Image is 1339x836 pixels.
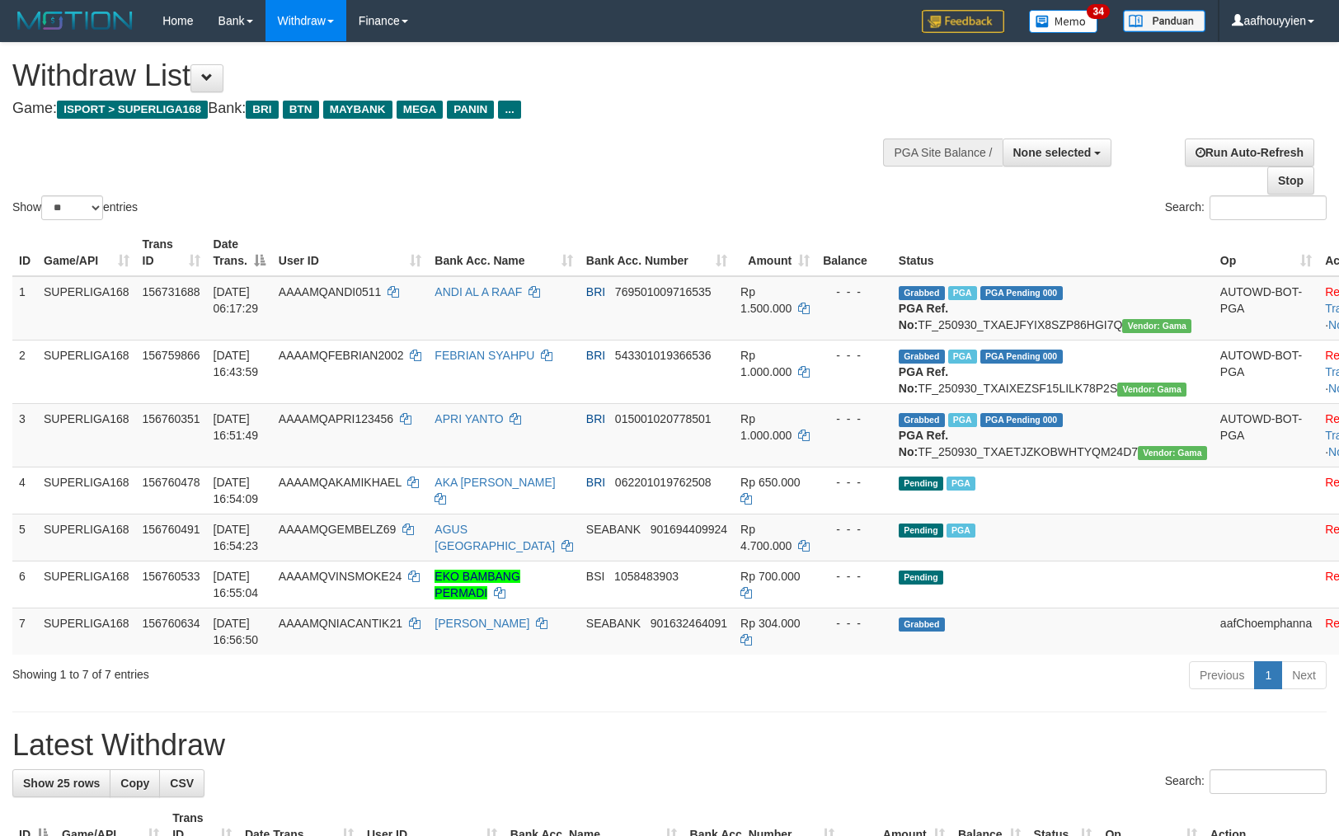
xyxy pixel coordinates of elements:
a: APRI YANTO [435,412,503,425]
span: Copy 901694409924 to clipboard [651,523,727,536]
th: ID [12,229,37,276]
h1: Withdraw List [12,59,876,92]
a: Run Auto-Refresh [1185,139,1314,167]
a: Previous [1189,661,1255,689]
div: - - - [823,474,886,491]
td: SUPERLIGA168 [37,340,136,403]
span: BTN [283,101,319,119]
span: [DATE] 16:43:59 [214,349,259,378]
b: PGA Ref. No: [899,302,948,331]
span: Pending [899,524,943,538]
div: - - - [823,347,886,364]
span: 156760478 [143,476,200,489]
th: Trans ID: activate to sort column ascending [136,229,207,276]
span: SEABANK [586,617,641,630]
a: CSV [159,769,204,797]
span: BSI [586,570,605,583]
span: Grabbed [899,413,945,427]
span: 156759866 [143,349,200,362]
span: Rp 700.000 [740,570,800,583]
span: Copy 062201019762508 to clipboard [615,476,712,489]
span: [DATE] 16:54:23 [214,523,259,552]
div: PGA Site Balance / [883,139,1002,167]
span: Rp 1.000.000 [740,412,792,442]
span: Vendor URL: https://trx31.1velocity.biz [1117,383,1186,397]
td: SUPERLIGA168 [37,514,136,561]
img: Button%20Memo.svg [1029,10,1098,33]
span: SEABANK [586,523,641,536]
span: AAAAMQAKAMIKHAEL [279,476,402,489]
img: Feedback.jpg [922,10,1004,33]
span: Marked by aafheankoy [947,477,975,491]
a: EKO BAMBANG PERMADI [435,570,519,599]
a: Copy [110,769,160,797]
span: Rp 304.000 [740,617,800,630]
a: ANDI AL A RAAF [435,285,522,298]
td: 6 [12,561,37,608]
input: Search: [1210,769,1327,794]
span: BRI [586,476,605,489]
td: SUPERLIGA168 [37,561,136,608]
td: 7 [12,608,37,655]
td: AUTOWD-BOT-PGA [1214,403,1318,467]
span: 156760491 [143,523,200,536]
a: AGUS [GEOGRAPHIC_DATA] [435,523,555,552]
td: 5 [12,514,37,561]
span: [DATE] 16:56:50 [214,617,259,646]
a: Stop [1267,167,1314,195]
th: Bank Acc. Name: activate to sort column ascending [428,229,580,276]
span: AAAAMQVINSMOKE24 [279,570,402,583]
span: AAAAMQNIACANTIK21 [279,617,402,630]
a: [PERSON_NAME] [435,617,529,630]
span: Marked by aafheankoy [947,524,975,538]
span: Marked by aafheankoy [948,350,977,364]
label: Show entries [12,195,138,220]
th: Amount: activate to sort column ascending [734,229,816,276]
span: Marked by aafheankoy [948,413,977,427]
span: ... [498,101,520,119]
label: Search: [1165,769,1327,794]
span: [DATE] 06:17:29 [214,285,259,315]
label: Search: [1165,195,1327,220]
div: Showing 1 to 7 of 7 entries [12,660,546,683]
span: Copy [120,777,149,790]
span: PANIN [447,101,494,119]
div: - - - [823,568,886,585]
span: PGA Pending [980,413,1063,427]
b: PGA Ref. No: [899,429,948,458]
span: BRI [586,349,605,362]
th: Status [892,229,1214,276]
span: Rp 4.700.000 [740,523,792,552]
a: 1 [1254,661,1282,689]
a: AKA [PERSON_NAME] [435,476,555,489]
th: Op: activate to sort column ascending [1214,229,1318,276]
td: 3 [12,403,37,467]
select: Showentries [41,195,103,220]
span: Grabbed [899,286,945,300]
td: TF_250930_TXAEJFYIX8SZP86HGI7Q [892,276,1214,341]
span: ISPORT > SUPERLIGA168 [57,101,208,119]
span: PGA Pending [980,286,1063,300]
span: 156760533 [143,570,200,583]
input: Search: [1210,195,1327,220]
span: [DATE] 16:54:09 [214,476,259,505]
span: Copy 769501009716535 to clipboard [615,285,712,298]
span: CSV [170,777,194,790]
span: Copy 015001020778501 to clipboard [615,412,712,425]
span: MAYBANK [323,101,392,119]
span: Copy 543301019366536 to clipboard [615,349,712,362]
td: AUTOWD-BOT-PGA [1214,276,1318,341]
img: panduan.png [1123,10,1205,32]
img: MOTION_logo.png [12,8,138,33]
span: Copy 901632464091 to clipboard [651,617,727,630]
span: [DATE] 16:51:49 [214,412,259,442]
th: Game/API: activate to sort column ascending [37,229,136,276]
span: AAAAMQANDI0511 [279,285,382,298]
div: - - - [823,411,886,427]
span: Rp 1.500.000 [740,285,792,315]
span: Show 25 rows [23,777,100,790]
span: Grabbed [899,350,945,364]
span: [DATE] 16:55:04 [214,570,259,599]
td: TF_250930_TXAETJZKOBWHTYQM24D7 [892,403,1214,467]
span: AAAAMQAPRI123456 [279,412,393,425]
